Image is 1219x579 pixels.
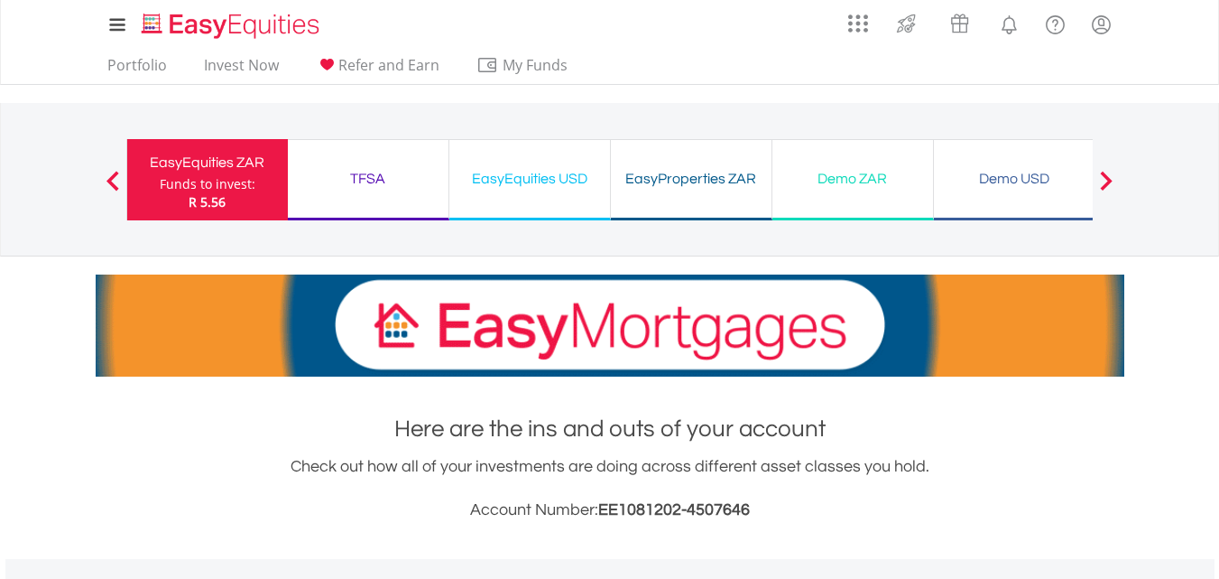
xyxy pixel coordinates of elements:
[138,150,277,175] div: EasyEquities ZAR
[96,413,1124,445] h1: Here are the ins and outs of your account
[134,5,327,41] a: Home page
[100,56,174,84] a: Portfolio
[836,5,880,33] a: AppsGrid
[945,9,974,38] img: vouchers-v2.svg
[783,166,922,191] div: Demo ZAR
[95,180,131,198] button: Previous
[1032,5,1078,41] a: FAQ's and Support
[460,166,599,191] div: EasyEquities USD
[96,498,1124,523] h3: Account Number:
[96,454,1124,523] div: Check out how all of your investments are doing across different asset classes you hold.
[598,501,750,518] span: EE1081202-4507646
[476,53,595,77] span: My Funds
[1088,180,1124,198] button: Next
[197,56,286,84] a: Invest Now
[338,55,439,75] span: Refer and Earn
[1078,5,1124,44] a: My Profile
[309,56,447,84] a: Refer and Earn
[189,193,226,210] span: R 5.56
[848,14,868,33] img: grid-menu-icon.svg
[945,166,1084,191] div: Demo USD
[299,166,438,191] div: TFSA
[891,9,921,38] img: thrive-v2.svg
[933,5,986,38] a: Vouchers
[96,275,1124,377] img: EasyMortage Promotion Banner
[622,166,761,191] div: EasyProperties ZAR
[986,5,1032,41] a: Notifications
[138,11,327,41] img: EasyEquities_Logo.png
[160,175,255,193] div: Funds to invest:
